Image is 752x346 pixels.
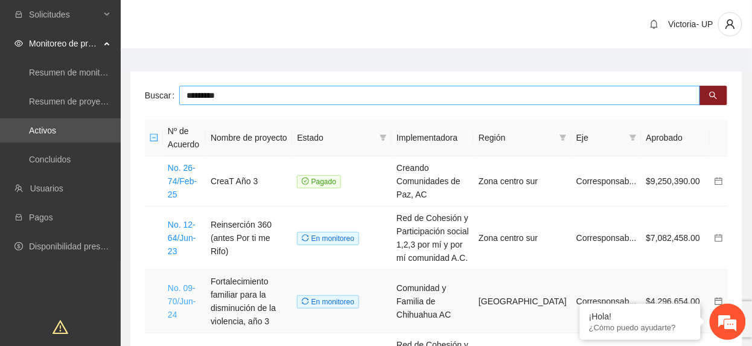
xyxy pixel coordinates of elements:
[642,120,710,156] th: Aprobado
[29,155,71,164] a: Concluidos
[29,126,56,135] a: Activos
[168,283,196,319] a: No. 09-70/Jun-24
[70,108,167,230] span: Estamos en línea.
[53,319,68,335] span: warning
[479,131,555,144] span: Región
[377,129,389,147] span: filter
[14,10,23,19] span: inbox
[645,19,663,29] span: bell
[576,296,637,306] span: Corresponsab...
[29,31,100,56] span: Monitoreo de proyectos
[63,62,203,77] div: Chatee con nosotros ahora
[715,296,723,306] a: calendar
[29,68,117,77] a: Resumen de monitoreo
[302,178,309,185] span: check-circle
[715,176,723,186] a: calendar
[576,233,637,243] span: Corresponsab...
[709,91,718,101] span: search
[297,175,341,188] span: Pagado
[30,184,63,193] a: Usuarios
[6,223,230,266] textarea: Escriba su mensaje y pulse “Intro”
[642,270,710,333] td: $4,296,654.00
[719,19,742,30] span: user
[642,156,710,207] td: $9,250,390.00
[669,19,713,29] span: Victoria- UP
[150,133,158,142] span: minus-square
[198,6,227,35] div: Minimizar ventana de chat en vivo
[715,177,723,185] span: calendar
[297,232,359,245] span: En monitoreo
[29,242,132,251] a: Disponibilidad presupuestal
[297,131,375,144] span: Estado
[297,295,359,309] span: En monitoreo
[715,297,723,306] span: calendar
[589,323,692,332] p: ¿Cómo puedo ayudarte?
[168,163,197,199] a: No. 26-74/Feb-25
[145,86,179,105] label: Buscar
[14,39,23,48] span: eye
[718,12,742,36] button: user
[29,2,100,27] span: Solicitudes
[392,120,474,156] th: Implementadora
[642,207,710,270] td: $7,082,458.00
[559,134,567,141] span: filter
[645,14,664,34] button: bell
[392,156,474,207] td: Creando Comunidades de Paz, AC
[302,234,309,242] span: sync
[206,207,292,270] td: Reinserción 360 (antes Por ti me Rifo)
[29,97,158,106] a: Resumen de proyectos aprobados
[163,120,206,156] th: Nº de Acuerdo
[302,298,309,305] span: sync
[474,270,572,333] td: [GEOGRAPHIC_DATA]
[168,220,196,256] a: No. 12-64/Jun-23
[474,207,572,270] td: Zona centro sur
[206,270,292,333] td: Fortalecimiento familiar para la disminución de la violencia, año 3
[392,207,474,270] td: Red de Cohesión y Participación social 1,2,3 por mí y por mí comunidad A.C.
[206,120,292,156] th: Nombre de proyecto
[576,131,625,144] span: Eje
[576,176,637,186] span: Corresponsab...
[206,156,292,207] td: CreaT Año 3
[589,312,692,321] div: ¡Hola!
[699,86,727,105] button: search
[392,270,474,333] td: Comunidad y Familia de Chihuahua AC
[380,134,387,141] span: filter
[715,233,723,243] a: calendar
[715,234,723,242] span: calendar
[627,129,639,147] span: filter
[474,156,572,207] td: Zona centro sur
[629,134,637,141] span: filter
[29,213,53,222] a: Pagos
[557,129,569,147] span: filter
